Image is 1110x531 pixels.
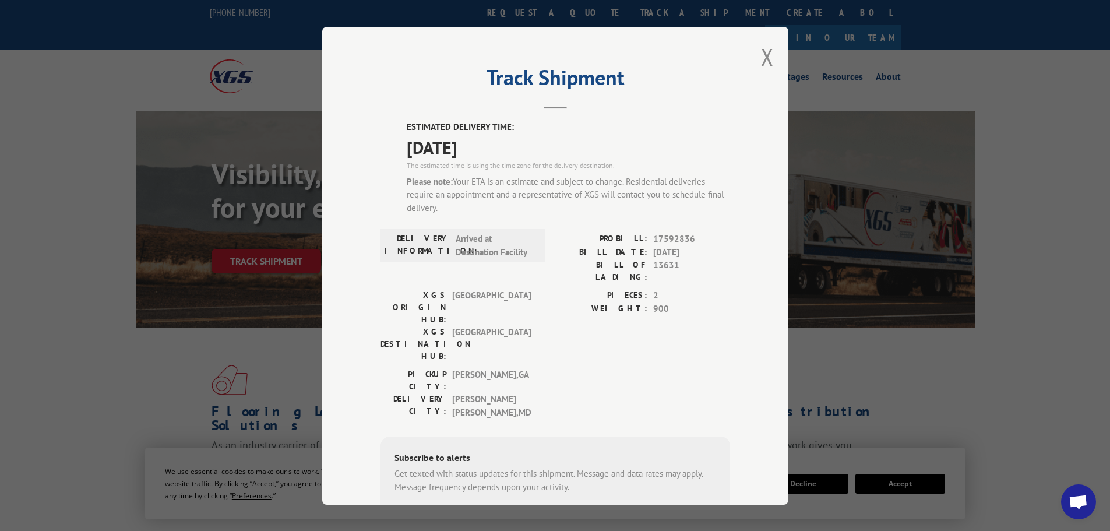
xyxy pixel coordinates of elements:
[407,133,730,160] span: [DATE]
[452,368,531,393] span: [PERSON_NAME] , GA
[394,467,716,494] div: Get texted with status updates for this shipment. Message and data rates may apply. Message frequ...
[380,326,446,363] label: XGS DESTINATION HUB:
[653,289,730,303] span: 2
[555,259,647,283] label: BILL OF LADING:
[407,175,453,187] strong: Please note:
[452,393,531,419] span: [PERSON_NAME] [PERSON_NAME] , MD
[394,451,716,467] div: Subscribe to alerts
[452,326,531,363] span: [GEOGRAPHIC_DATA]
[452,289,531,326] span: [GEOGRAPHIC_DATA]
[761,41,774,72] button: Close modal
[555,233,647,246] label: PROBILL:
[555,245,647,259] label: BILL DATE:
[653,245,730,259] span: [DATE]
[380,69,730,92] h2: Track Shipment
[653,233,730,246] span: 17592836
[380,393,446,419] label: DELIVERY CITY:
[653,259,730,283] span: 13631
[384,233,450,259] label: DELIVERY INFORMATION:
[653,302,730,315] span: 900
[407,160,730,170] div: The estimated time is using the time zone for the delivery destination.
[380,289,446,326] label: XGS ORIGIN HUB:
[456,233,534,259] span: Arrived at Destination Facility
[407,175,730,214] div: Your ETA is an estimate and subject to change. Residential deliveries require an appointment and ...
[555,289,647,303] label: PIECES:
[555,302,647,315] label: WEIGHT:
[380,368,446,393] label: PICKUP CITY:
[1061,484,1096,519] a: Open chat
[407,121,730,134] label: ESTIMATED DELIVERY TIME:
